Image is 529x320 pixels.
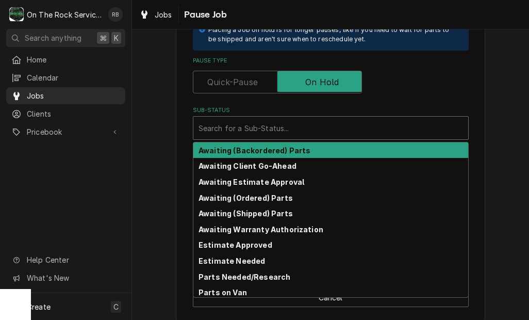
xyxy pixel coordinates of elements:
strong: Awaiting Estimate Approval [199,178,304,186]
button: Search anything⌘K [6,29,125,47]
span: Jobs [27,90,120,101]
a: Go to Help Center [6,251,125,268]
span: Clients [27,108,120,119]
span: ⌘ [100,33,107,43]
span: Calendar [27,72,120,83]
strong: Parts Needed/Research [199,273,290,281]
div: Ray Beals's Avatar [108,7,123,22]
span: Search anything [25,33,81,43]
a: Go to Pricebook [6,123,125,140]
span: Create [27,302,51,311]
span: Pause Job [181,8,227,22]
strong: Parts on Van [199,288,247,297]
div: Placing a Job on hold is for longer pauses, like if you need to wait for parts to be shipped and ... [208,25,458,44]
span: K [114,33,119,43]
span: C [113,301,119,312]
a: Calendar [6,69,125,86]
strong: Estimate Approved [199,241,272,249]
span: Jobs [155,9,172,20]
strong: Estimate Needed [199,257,265,265]
a: Home [6,51,125,68]
a: Go to What's New [6,269,125,286]
span: Pricebook [27,126,105,137]
strong: Awaiting (Ordered) Parts [199,194,293,202]
a: Clients [6,105,125,122]
span: Home [27,54,120,65]
label: Sub-Status [193,106,469,115]
div: Pause Type [193,57,469,93]
span: Help Center [27,254,119,265]
strong: Awaiting (Shipped) Parts [199,209,293,218]
div: RB [108,7,123,22]
div: On The Rock Services [27,9,103,20]
span: What's New [27,273,119,283]
a: Jobs [135,6,176,23]
button: Cancel [193,288,469,307]
div: On The Rock Services's Avatar [9,7,24,22]
div: O [9,7,24,22]
strong: Awaiting Client Go-Ahead [199,162,296,170]
strong: Awaiting (Backordered) Parts [199,146,310,155]
label: Pause Type [193,57,469,65]
a: Jobs [6,87,125,104]
div: Sub-Status [193,106,469,140]
strong: Awaiting Warranty Authorization [199,225,323,234]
